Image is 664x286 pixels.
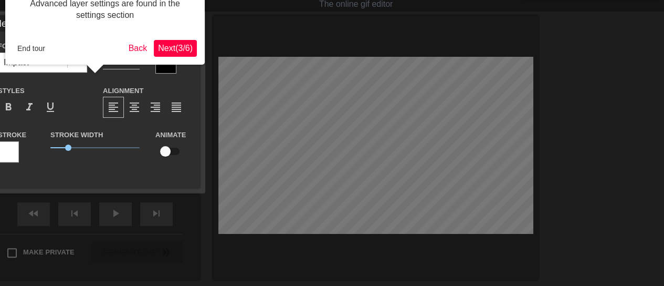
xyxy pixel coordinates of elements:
[13,40,49,56] button: End tour
[154,40,197,57] button: Next
[150,207,163,220] span: skip_next
[107,101,120,114] span: format_align_left
[149,101,162,114] span: format_align_right
[124,40,152,57] button: Back
[170,101,183,114] span: format_align_justify
[68,207,81,220] span: skip_previous
[109,207,122,220] span: play_arrow
[4,56,29,69] div: Impact
[23,247,75,258] span: Make Private
[50,130,103,140] label: Stroke Width
[2,101,15,114] span: format_bold
[128,101,141,114] span: format_align_center
[158,44,193,53] span: Next ( 3 / 6 )
[23,101,36,114] span: format_italic
[27,207,40,220] span: fast_rewind
[155,130,186,140] label: Animate
[44,101,57,114] span: format_underline
[103,86,143,96] label: Alignment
